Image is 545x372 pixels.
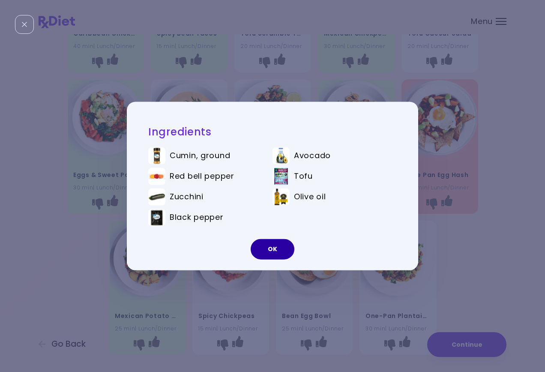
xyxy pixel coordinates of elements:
div: Close [15,15,34,34]
span: Zucchini [170,192,204,202]
span: Olive oil [294,192,326,202]
span: Cumin, ground [170,151,230,161]
span: Black pepper [170,213,224,222]
span: Avocado [294,151,331,161]
span: Tofu [294,172,313,181]
h2: Ingredients [148,125,397,138]
button: OK [251,239,294,260]
span: Red bell pepper [170,172,234,181]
